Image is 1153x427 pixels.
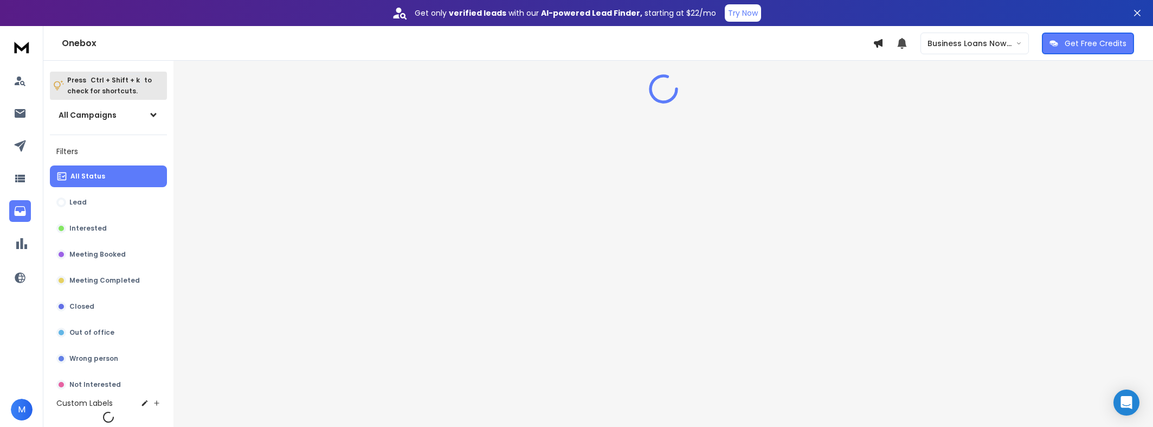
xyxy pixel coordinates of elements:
[62,37,873,50] h1: Onebox
[69,380,121,389] p: Not Interested
[70,172,105,181] p: All Status
[69,328,114,337] p: Out of office
[11,37,33,57] img: logo
[50,322,167,343] button: Out of office
[449,8,506,18] strong: verified leads
[69,198,87,207] p: Lead
[1042,33,1134,54] button: Get Free Credits
[50,270,167,291] button: Meeting Completed
[927,38,1016,49] p: Business Loans Now ([PERSON_NAME])
[67,75,152,97] p: Press to check for shortcuts.
[50,192,167,213] button: Lead
[50,348,167,369] button: Wrong person
[69,224,107,233] p: Interested
[1113,390,1139,416] div: Open Intercom Messenger
[541,8,642,18] strong: AI-powered Lead Finder,
[89,74,141,86] span: Ctrl + Shift + k
[69,302,94,311] p: Closed
[69,250,126,259] p: Meeting Booked
[69,276,140,285] p: Meeting Completed
[50,244,167,265] button: Meeting Booked
[59,110,117,120] h1: All Campaigns
[50,104,167,126] button: All Campaigns
[50,374,167,396] button: Not Interested
[11,399,33,420] button: M
[50,218,167,239] button: Interested
[728,8,758,18] p: Try Now
[50,296,167,317] button: Closed
[50,165,167,187] button: All Status
[69,354,118,363] p: Wrong person
[1065,38,1126,49] p: Get Free Credits
[415,8,716,18] p: Get only with our starting at $22/mo
[56,398,113,409] h3: Custom Labels
[50,144,167,159] h3: Filters
[725,4,761,22] button: Try Now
